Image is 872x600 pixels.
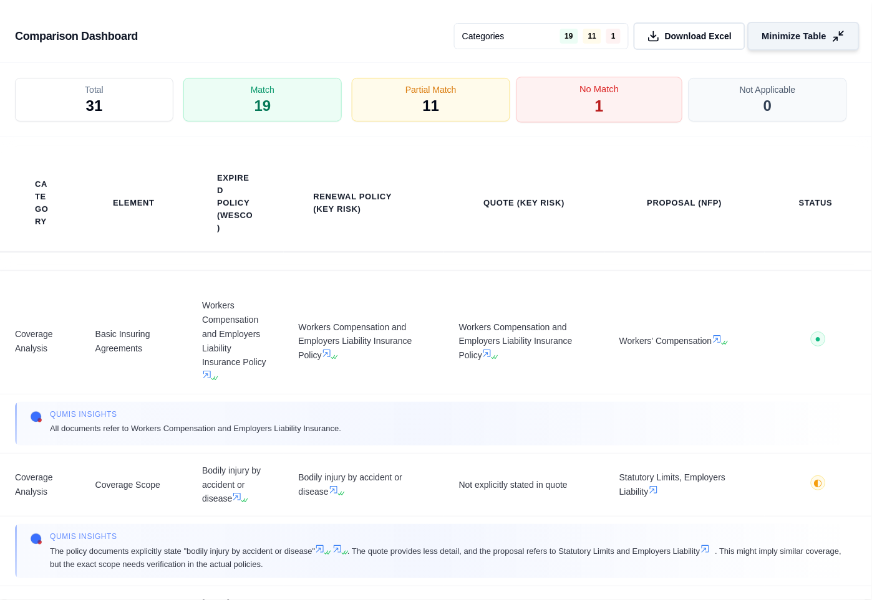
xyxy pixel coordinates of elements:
[202,164,268,242] th: Expired Policy (Wesco)
[815,334,821,344] span: ●
[299,320,429,363] span: Workers Compensation and Employers Liability Insurance Policy
[784,189,848,217] th: Status
[459,478,589,492] span: Not explicitly stated in quote
[632,189,737,217] th: Proposal (NFP)
[202,464,268,506] span: Bodily injury by accident or disease
[763,96,772,116] span: 0
[299,183,429,223] th: Renewal Policy (Key Risk)
[50,531,842,541] span: Qumis INSIGHTS
[85,83,104,96] span: Total
[468,189,579,217] th: Quote (Key Risk)
[95,478,173,492] span: Coverage Scope
[15,470,65,499] span: Coverage Analysis
[202,298,268,384] span: Workers Compensation and Employers Liability Insurance Policy
[98,189,170,217] th: Element
[50,544,842,571] span: The policy documents explicitly state "bodily injury by accident or disease" . The quote provides...
[740,83,796,96] span: Not Applicable
[423,96,440,116] span: 11
[811,331,826,351] button: ●
[459,320,589,363] span: Workers Compensation and Employers Liability Insurance Policy
[814,478,823,488] span: ◐
[619,470,750,499] span: Statutory Limits, Employers Liability
[20,171,65,236] th: Category
[251,83,274,96] span: Match
[95,327,173,356] span: Basic Insuring Agreements
[254,96,271,116] span: 19
[811,475,826,495] button: ◐
[619,334,750,348] span: Workers' Compensation
[595,96,604,117] span: 1
[15,327,65,356] span: Coverage Analysis
[405,83,457,96] span: Partial Match
[50,422,341,435] span: All documents refer to Workers Compensation and Employers Liability Insurance.
[299,470,429,499] span: Bodily injury by accident or disease
[580,83,619,96] span: No Match
[50,409,341,419] span: Qumis INSIGHTS
[86,96,103,116] span: 31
